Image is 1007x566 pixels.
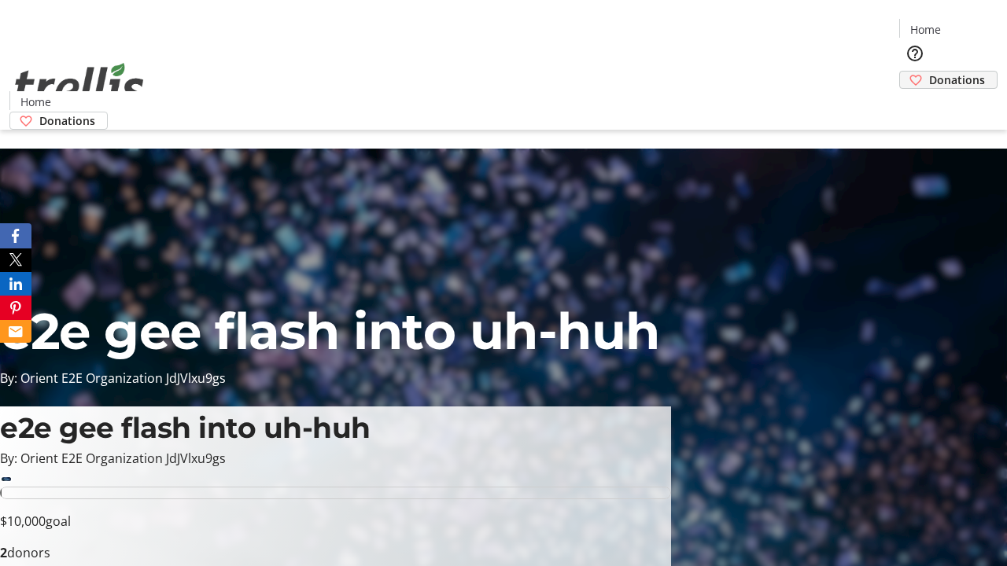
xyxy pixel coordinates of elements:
a: Donations [899,71,998,89]
a: Home [10,94,61,110]
img: Orient E2E Organization JdJVlxu9gs's Logo [9,46,149,124]
span: Donations [39,112,95,129]
span: Home [20,94,51,110]
button: Cart [899,89,931,120]
a: Donations [9,112,108,130]
a: Home [900,21,950,38]
button: Help [899,38,931,69]
span: Donations [929,72,985,88]
span: Home [910,21,941,38]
